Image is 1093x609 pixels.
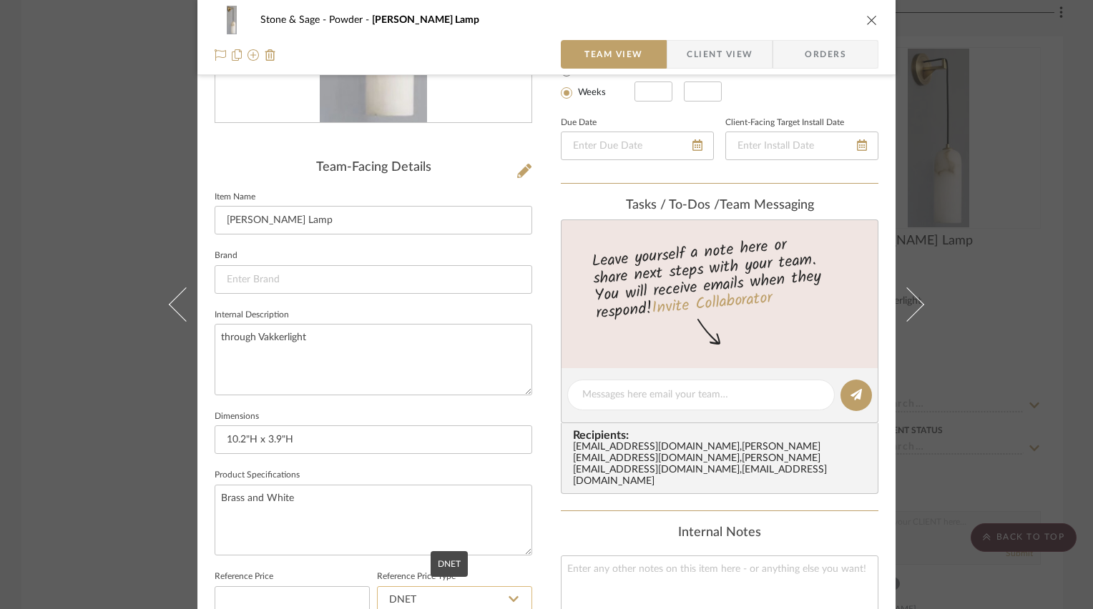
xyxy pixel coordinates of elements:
label: Due Date [561,119,597,127]
a: Invite Collaborator [651,286,773,322]
label: Brand [215,252,237,259]
span: Stone & Sage [260,15,329,25]
label: Item Name [215,194,255,201]
button: close [866,14,878,26]
label: Reference Price Type [377,573,456,580]
mat-radio-group: Select item type [561,61,634,101]
input: Enter Install Date [725,132,878,160]
input: Enter Due Date [561,132,714,160]
img: 7903c631-cab8-4074-b566-54cfa4174851_48x40.jpg [215,6,249,34]
span: [PERSON_NAME] Lamp [372,15,479,25]
span: Powder [329,15,372,25]
label: Internal Description [215,312,289,319]
img: Remove from project [265,49,276,61]
input: Enter the dimensions of this item [215,425,532,454]
div: Leave yourself a note here or share next steps with your team. You will receive emails when they ... [559,229,881,325]
input: Enter Brand [215,265,532,294]
div: team Messaging [561,198,878,214]
div: Team-Facing Details [215,160,532,176]
span: Tasks / To-Dos / [626,199,720,212]
label: Product Specifications [215,472,300,479]
div: [EMAIL_ADDRESS][DOMAIN_NAME] , [PERSON_NAME][EMAIL_ADDRESS][DOMAIN_NAME] , [PERSON_NAME][EMAIL_AD... [573,442,872,487]
span: Recipients: [573,429,872,442]
label: Reference Price [215,573,273,580]
span: Orders [789,40,862,69]
input: Enter Item Name [215,206,532,234]
div: Internal Notes [561,525,878,541]
label: Client-Facing Target Install Date [725,119,844,127]
span: Team View [584,40,643,69]
label: Weeks [575,86,606,99]
label: Dimensions [215,413,259,420]
span: Client View [687,40,753,69]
